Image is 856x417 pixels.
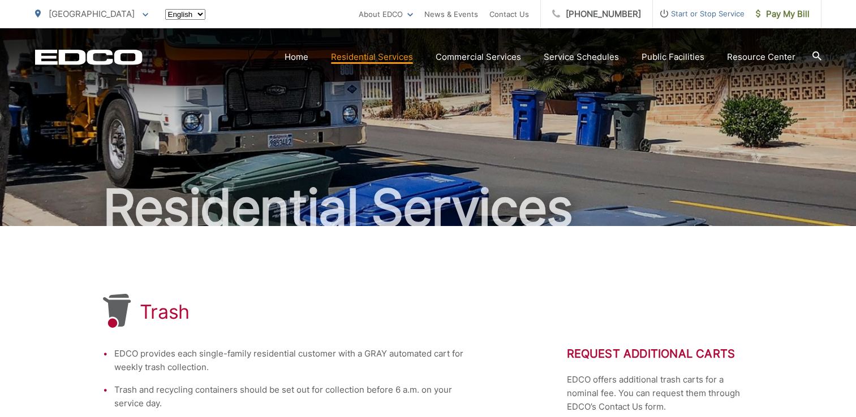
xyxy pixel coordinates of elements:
[35,180,821,236] h2: Residential Services
[35,49,143,65] a: EDCD logo. Return to the homepage.
[114,347,476,374] li: EDCO provides each single-family residential customer with a GRAY automated cart for weekly trash...
[436,50,521,64] a: Commercial Services
[567,347,754,360] h2: Request Additional Carts
[140,301,190,323] h1: Trash
[285,50,308,64] a: Home
[49,8,135,19] span: [GEOGRAPHIC_DATA]
[544,50,619,64] a: Service Schedules
[489,7,529,21] a: Contact Us
[756,7,810,21] span: Pay My Bill
[567,373,754,414] p: EDCO offers additional trash carts for a nominal fee. You can request them through EDCO’s Contact...
[359,7,413,21] a: About EDCO
[331,50,413,64] a: Residential Services
[165,9,205,20] select: Select a language
[424,7,478,21] a: News & Events
[727,50,795,64] a: Resource Center
[114,383,476,410] li: Trash and recycling containers should be set out for collection before 6 a.m. on your service day.
[642,50,704,64] a: Public Facilities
